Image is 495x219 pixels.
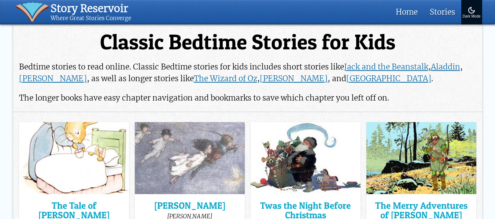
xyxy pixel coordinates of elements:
a: [PERSON_NAME] [260,73,328,83]
img: Twas the Night Before Christmas [251,122,361,194]
img: Peter Pan [135,122,245,194]
a: [PERSON_NAME] [19,73,87,83]
a: The Wizard of Oz [194,73,257,83]
img: icon of book with waver spilling out. [15,2,49,22]
img: The Merry Adventures of Robin Hood [366,122,476,194]
a: Jack and the Beanstalk [344,62,428,72]
a: Aladdin [431,62,460,72]
div: Story Reservoir [51,2,131,15]
p: The longer books have easy chapter navigation and bookmarks to save which chapter you left off on. [19,92,476,104]
img: Turn On Dark Mode [467,6,476,15]
div: Dark Mode [463,15,481,19]
p: Bedtime stories to read online. Classic Bedtime stories for kids includes short stories like , , ... [19,61,476,84]
div: Where Great Stories Converge [51,15,131,22]
a: [GEOGRAPHIC_DATA] [346,73,431,83]
img: The Tale of Peter Rabbit [19,122,129,194]
a: [PERSON_NAME] [141,201,238,210]
h1: Classic Bedtime Stories for Kids [19,31,476,53]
